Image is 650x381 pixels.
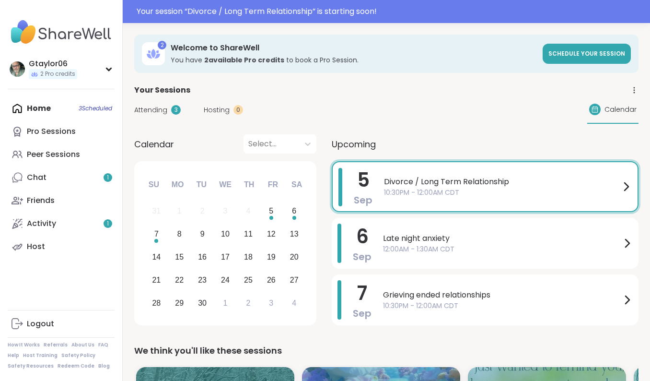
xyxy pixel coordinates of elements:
[215,247,236,268] div: Choose Wednesday, September 17th, 2025
[383,301,621,311] span: 10:30PM - 12:00AM CDT
[71,342,94,348] a: About Us
[383,233,621,244] span: Late night anxiety
[292,297,296,310] div: 4
[8,212,115,235] a: Activity1
[223,297,228,310] div: 1
[192,201,213,222] div: Not available Tuesday, September 2nd, 2025
[215,293,236,313] div: Choose Wednesday, October 1st, 2025
[134,105,167,115] span: Attending
[223,204,228,217] div: 3
[143,174,164,195] div: Su
[238,201,259,222] div: Not available Thursday, September 4th, 2025
[383,244,621,254] span: 12:00AM - 1:30AM CDT
[8,352,19,359] a: Help
[215,224,236,245] div: Choose Wednesday, September 10th, 2025
[8,312,115,335] a: Logout
[171,43,537,53] h3: Welcome to ShareWell
[8,143,115,166] a: Peer Sessions
[233,105,243,115] div: 0
[169,270,190,290] div: Choose Monday, September 22nd, 2025
[200,227,205,240] div: 9
[27,195,55,206] div: Friends
[198,297,207,310] div: 30
[204,55,284,65] b: 2 available Pro credit s
[261,293,281,313] div: Choose Friday, October 3rd, 2025
[284,201,304,222] div: Choose Saturday, September 6th, 2025
[175,274,184,286] div: 22
[284,293,304,313] div: Choose Saturday, October 4th, 2025
[152,250,161,263] div: 14
[204,105,230,115] span: Hosting
[175,297,184,310] div: 29
[246,204,250,217] div: 4
[221,274,230,286] div: 24
[198,250,207,263] div: 16
[246,297,250,310] div: 2
[177,204,182,217] div: 1
[238,270,259,290] div: Choose Thursday, September 25th, 2025
[221,227,230,240] div: 10
[543,44,631,64] a: Schedule your session
[244,227,253,240] div: 11
[604,105,637,115] span: Calendar
[262,174,283,195] div: Fr
[175,250,184,263] div: 15
[261,270,281,290] div: Choose Friday, September 26th, 2025
[267,250,276,263] div: 19
[284,224,304,245] div: Choose Saturday, September 13th, 2025
[261,247,281,268] div: Choose Friday, September 19th, 2025
[134,138,174,151] span: Calendar
[192,293,213,313] div: Choose Tuesday, September 30th, 2025
[98,342,108,348] a: FAQ
[146,293,167,313] div: Choose Sunday, September 28th, 2025
[44,342,68,348] a: Referrals
[290,250,299,263] div: 20
[58,363,94,369] a: Redeem Code
[192,224,213,245] div: Choose Tuesday, September 9th, 2025
[98,363,110,369] a: Blog
[269,204,273,217] div: 5
[292,204,296,217] div: 6
[27,172,46,183] div: Chat
[171,55,537,65] h3: You have to book a Pro Session.
[261,224,281,245] div: Choose Friday, September 12th, 2025
[158,41,166,49] div: 2
[290,274,299,286] div: 27
[200,204,205,217] div: 2
[8,166,115,189] a: Chat1
[215,174,236,195] div: We
[152,204,161,217] div: 31
[8,235,115,258] a: Host
[154,227,159,240] div: 7
[384,176,620,188] span: Divorce / Long Term Relationship
[261,201,281,222] div: Choose Friday, September 5th, 2025
[238,293,259,313] div: Choose Thursday, October 2nd, 2025
[383,289,621,301] span: Grieving ended relationships
[146,247,167,268] div: Choose Sunday, September 14th, 2025
[548,49,625,58] span: Schedule your session
[269,297,273,310] div: 3
[267,227,276,240] div: 12
[8,189,115,212] a: Friends
[61,352,95,359] a: Safety Policy
[8,120,115,143] a: Pro Sessions
[169,201,190,222] div: Not available Monday, September 1st, 2025
[171,105,181,115] div: 3
[8,363,54,369] a: Safety Resources
[10,61,25,77] img: Gtaylor06
[221,250,230,263] div: 17
[146,270,167,290] div: Choose Sunday, September 21st, 2025
[27,149,80,160] div: Peer Sessions
[27,218,56,229] div: Activity
[192,270,213,290] div: Choose Tuesday, September 23rd, 2025
[27,319,54,329] div: Logout
[152,297,161,310] div: 28
[40,70,75,78] span: 2 Pro credits
[107,174,109,182] span: 1
[29,59,77,69] div: Gtaylor06
[198,274,207,286] div: 23
[27,126,76,137] div: Pro Sessions
[146,201,167,222] div: Not available Sunday, August 31st, 2025
[357,280,367,307] span: 7
[384,188,620,198] span: 10:30PM - 12:00AM CDT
